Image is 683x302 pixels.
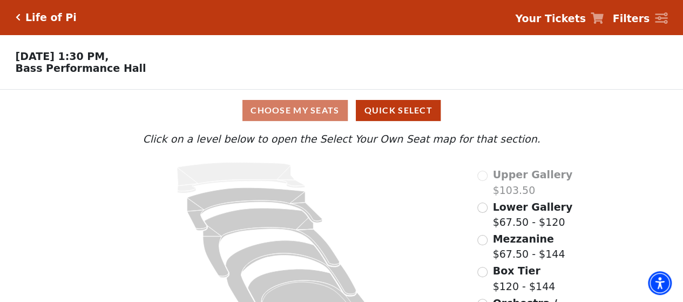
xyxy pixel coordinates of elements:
[356,100,441,121] button: Quick Select
[648,271,672,295] div: Accessibility Menu
[16,14,21,21] a: Click here to go back to filters
[492,169,572,180] span: Upper Gallery
[515,11,604,26] a: Your Tickets
[492,199,572,230] label: $67.50 - $120
[492,167,572,198] label: $103.50
[187,187,323,231] path: Lower Gallery - Seats Available: 113
[177,163,305,193] path: Upper Gallery - Seats Available: 0
[492,233,553,245] span: Mezzanine
[477,203,488,213] input: Lower Gallery$67.50 - $120
[492,263,555,294] label: $120 - $144
[492,231,565,262] label: $67.50 - $144
[93,131,590,147] p: Click on a level below to open the Select Your Own Seat map for that section.
[515,12,586,24] strong: Your Tickets
[612,11,667,26] a: Filters
[612,12,650,24] strong: Filters
[25,11,77,24] h5: Life of Pi
[492,201,572,213] span: Lower Gallery
[492,265,540,277] span: Box Tier
[477,235,488,245] input: Mezzanine$67.50 - $144
[477,267,488,277] input: Box Tier$120 - $144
